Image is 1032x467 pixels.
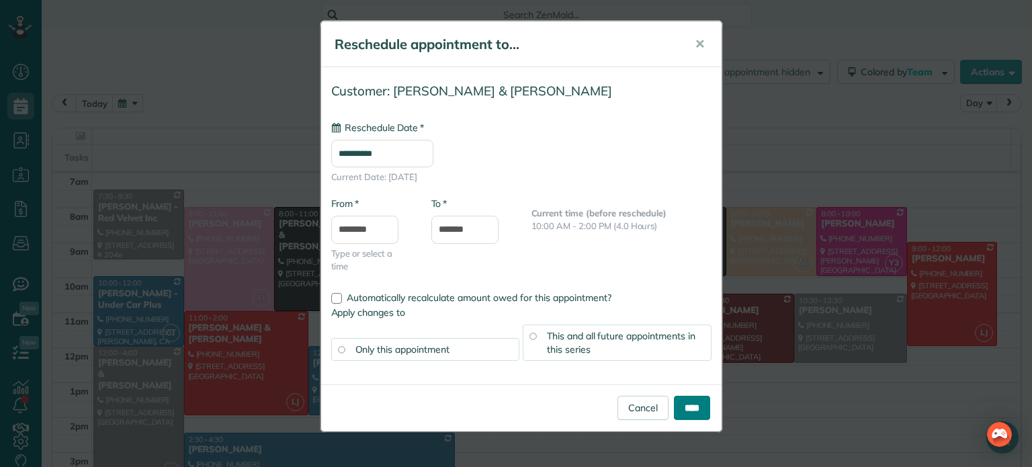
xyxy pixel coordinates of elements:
[531,220,712,232] p: 10:00 AM - 2:00 PM (4.0 Hours)
[338,346,345,353] input: Only this appointment
[529,333,536,339] input: This and all future appointments in this series
[331,84,712,98] h4: Customer: [PERSON_NAME] & [PERSON_NAME]
[531,208,667,218] b: Current time (before reschedule)
[431,197,447,210] label: To
[347,292,611,304] span: Automatically recalculate amount owed for this appointment?
[355,343,449,355] span: Only this appointment
[547,330,695,355] span: This and all future appointments in this series
[695,36,705,52] span: ✕
[331,306,712,319] label: Apply changes to
[331,197,359,210] label: From
[331,121,424,134] label: Reschedule Date
[331,171,712,183] span: Current Date: [DATE]
[331,247,411,273] span: Type or select a time
[617,396,669,420] a: Cancel
[335,35,676,54] h5: Reschedule appointment to...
